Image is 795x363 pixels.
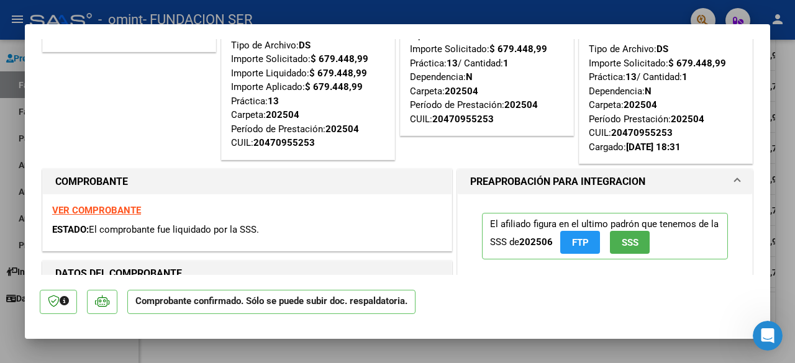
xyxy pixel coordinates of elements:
[35,9,55,29] img: Profile image for Fin
[60,14,191,34] p: El equipo también puede ayudar
[55,267,182,279] strong: DATOS DEL COMPROBANTE
[466,71,473,83] strong: N
[572,237,589,248] span: FTP
[231,38,385,150] div: Tipo de Archivo: Importe Solicitado: Importe Liquidado: Importe Aplicado: Práctica: Carpeta: Perí...
[671,114,704,125] strong: 202504
[410,29,564,127] div: Tipo de Archivo: Importe Solicitado: Práctica: / Cantidad: Dependencia: Carpeta: Período de Prest...
[311,53,368,65] strong: $ 679.448,99
[470,174,645,189] h1: PREAPROBACIÓN PARA INTEGRACION
[645,86,652,97] strong: N
[478,30,489,41] strong: DS
[194,7,218,31] button: Inicio
[610,231,650,254] button: SSS
[503,58,509,69] strong: 1
[622,237,638,248] span: SSS
[560,231,600,254] button: FTP
[489,43,547,55] strong: $ 679.448,99
[753,321,783,351] iframe: Intercom live chat
[60,5,75,14] h1: Fin
[94,232,232,257] button: 🔍 No encuentro la factura.
[158,263,232,288] button: ⏭️ Continuar
[266,109,299,120] strong: 202504
[626,141,681,153] strong: [DATE] 18:31
[89,224,259,235] span: El comprobante fue liquidado por la SSS.
[299,40,311,51] strong: DS
[482,213,728,259] p: El afiliado figura en el ultimo padrón que tenemos de la SSS de
[309,68,367,79] strong: $ 679.448,99
[52,205,141,216] a: VER COMPROBANTE
[656,43,668,55] strong: DS
[432,112,494,127] div: 20470955253
[519,236,553,248] strong: 202506
[127,290,416,314] p: Comprobante confirmado. Sólo se puede subir doc. respaldatoria.
[20,43,194,202] div: 👉 Si no aparece nada o la caja está vacía, no contamos con esa información en el sistema. ​ 📍 Par...
[95,294,232,319] button: 🔙 Volver al menú principal
[458,169,752,194] mat-expansion-panel-header: PREAPROBACIÓN PARA INTEGRACION
[8,7,32,31] button: go back
[445,86,478,97] strong: 202504
[682,71,688,83] strong: 1
[218,7,240,30] div: Cerrar
[55,176,128,187] strong: COMPROBANTE
[625,71,637,83] strong: 13
[52,224,89,235] span: ESTADO:
[52,30,89,41] span: OP:
[305,81,363,92] strong: $ 679.448,99
[611,126,673,140] div: 20470955253
[253,136,315,150] div: 20470955253
[325,123,359,135] strong: 202504
[589,29,743,155] div: Tipo de Archivo: Importe Solicitado: Práctica: / Cantidad: Dependencia: Carpeta: Período Prestaci...
[447,58,458,69] strong: 13
[668,58,726,69] strong: $ 679.448,99
[268,96,279,107] strong: 13
[624,99,657,110] strong: 202504
[504,99,538,110] strong: 202504
[66,30,89,41] strong: 3503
